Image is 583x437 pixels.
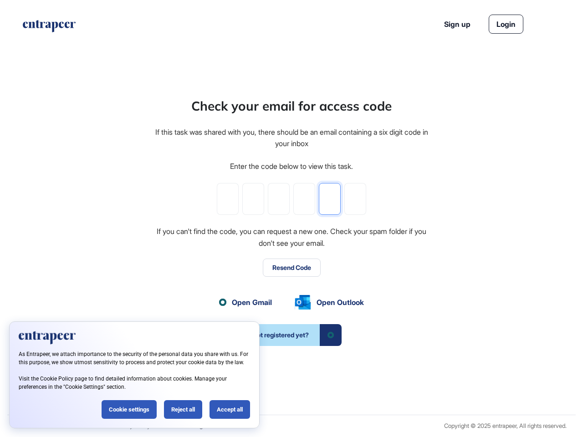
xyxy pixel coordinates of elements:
[444,19,470,30] a: Sign up
[444,422,567,429] div: Copyright © 2025 entrapeer, All rights reserved.
[219,297,272,308] a: Open Gmail
[232,297,272,308] span: Open Gmail
[22,20,77,36] a: entrapeer-logo
[241,324,320,346] span: Not registered yet?
[230,161,353,173] div: Enter the code below to view this task.
[154,226,429,249] div: If you can't find the code, you can request a new one. Check your spam folder if you don't see yo...
[263,259,321,277] button: Resend Code
[191,97,392,116] div: Check your email for access code
[295,295,364,310] a: Open Outlook
[241,324,342,346] a: Not registered yet?
[317,297,364,308] span: Open Outlook
[154,127,429,150] div: If this task was shared with you, there should be an email containing a six digit code in your inbox
[489,15,523,34] a: Login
